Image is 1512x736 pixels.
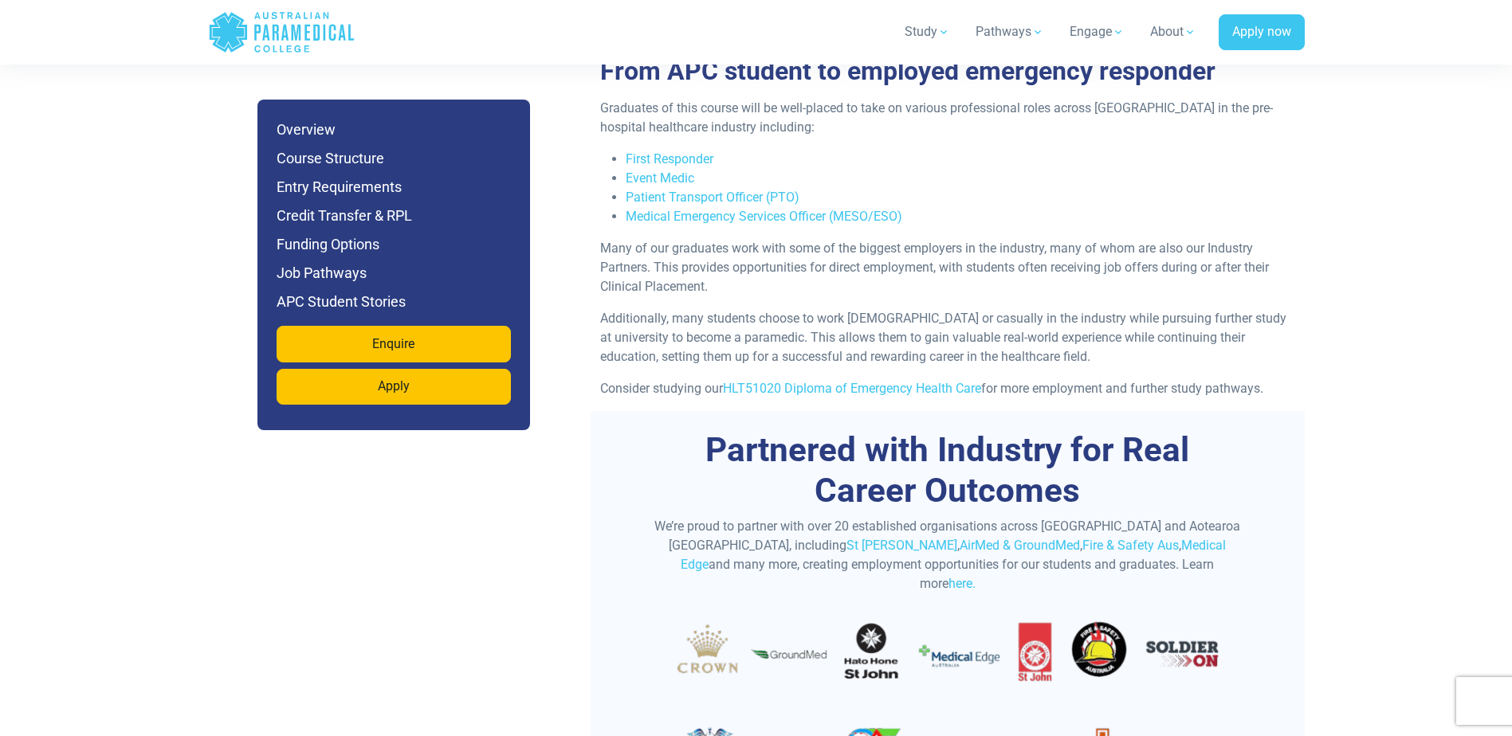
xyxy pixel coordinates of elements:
p: Many of our graduates work with some of the biggest employers in the industry, many of whom are a... [600,239,1295,296]
a: HLT51020 Diploma of Emergency Health Care [723,381,981,396]
a: First Responder [626,151,713,166]
a: Engage [1060,10,1134,54]
a: Event Medic [626,170,694,186]
a: here. [948,576,976,591]
p: Graduates of this course will be well-placed to take on various professional roles across [GEOGRA... [600,99,1295,137]
a: Study [895,10,960,54]
p: We’re proud to partner with over 20 established organisations across [GEOGRAPHIC_DATA] and Aotear... [652,517,1243,593]
a: Apply now [1219,14,1305,51]
a: Fire & Safety Aus [1082,538,1179,553]
a: Pathways [966,10,1054,54]
a: AirMed & GroundMed [960,538,1080,553]
a: About [1141,10,1206,54]
a: Medical Emergency Services Officer (MESO/ESO) [626,209,902,224]
h2: From APC student to employed emergency responder [591,56,1305,86]
a: Australian Paramedical College [208,6,355,58]
a: St [PERSON_NAME] [846,538,957,553]
p: Consider studying our for more employment and further study pathways. [600,379,1295,398]
a: Patient Transport Officer (PTO) [626,190,799,205]
p: Additionally, many students choose to work [DEMOGRAPHIC_DATA] or casually in the industry while p... [600,309,1295,366]
h3: Partnered with Industry for Real Career Outcomes [652,430,1243,511]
